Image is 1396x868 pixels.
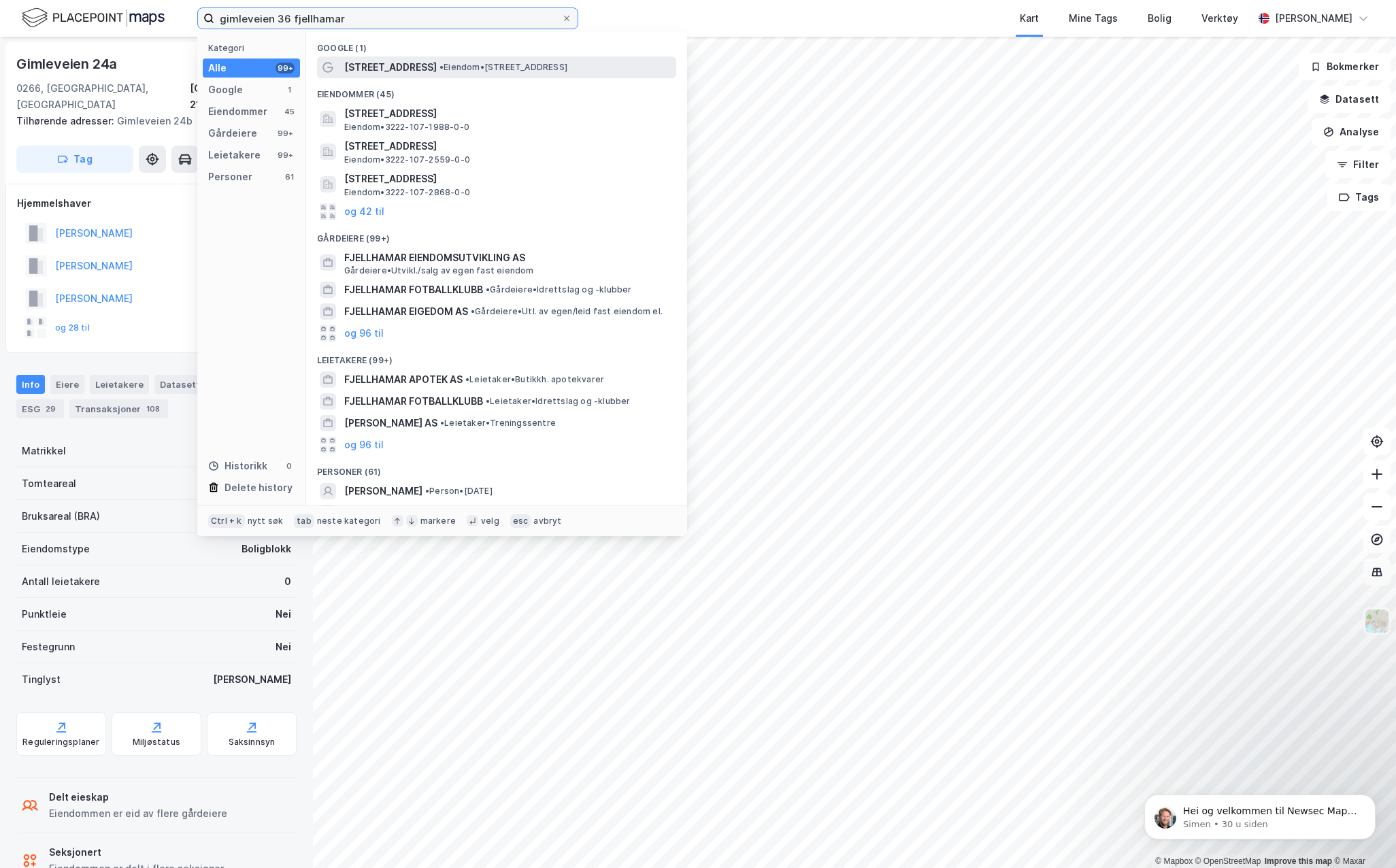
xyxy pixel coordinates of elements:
[306,32,687,56] div: Google (1)
[306,344,687,369] div: Leietakere (99+)
[344,138,671,154] span: [STREET_ADDRESS]
[486,284,490,295] span: •
[306,78,687,103] div: Eiendommer (45)
[16,399,64,418] div: ESG
[510,514,531,528] div: esc
[344,59,437,76] span: [STREET_ADDRESS]
[344,437,384,453] button: og 96 til
[344,203,384,220] button: og 42 til
[1069,10,1118,27] div: Mine Tags
[1265,856,1332,866] a: Improve this map
[1325,151,1391,178] button: Filter
[344,250,671,266] span: FJELLHAMAR EIENDOMSUTVIKLING AS
[439,62,444,72] span: •
[49,844,224,861] div: Seksjonert
[465,374,604,385] span: Leietaker • Butikkh. apotekvarer
[208,82,243,98] div: Google
[306,222,687,247] div: Gårdeiere (99+)
[276,639,291,655] div: Nei
[440,418,444,428] span: •
[1195,856,1261,866] a: OpenStreetMap
[344,282,483,298] span: FJELLHAMAR FOTBALLKLUBB
[1312,118,1391,146] button: Analyse
[22,606,67,622] div: Punktleie
[144,402,163,416] div: 108
[344,265,534,276] span: Gårdeiere • Utvikl./salg av egen fast eiendom
[50,375,84,394] div: Eiere
[284,171,295,182] div: 61
[208,60,227,76] div: Alle
[425,486,429,496] span: •
[208,43,300,53] div: Kategori
[16,53,120,75] div: Gimleveien 24a
[22,6,165,30] img: logo.f888ab2527a4732fd821a326f86c7f29.svg
[22,573,100,590] div: Antall leietakere
[22,737,99,748] div: Reguleringsplaner
[344,325,384,341] button: og 96 til
[344,303,468,320] span: FJELLHAMAR EIGEDOM AS
[1201,10,1238,27] div: Verktøy
[229,737,276,748] div: Saksinnsyn
[1308,86,1391,113] button: Datasett
[49,805,227,822] div: Eiendommen er eid av flere gårdeiere
[69,399,168,418] div: Transaksjoner
[284,84,295,95] div: 1
[471,306,663,317] span: Gårdeiere • Utl. av egen/leid fast eiendom el.
[16,113,286,129] div: Gimleveien 24b
[294,514,314,528] div: tab
[276,606,291,622] div: Nei
[284,573,291,590] div: 0
[17,195,296,212] div: Hjemmelshaver
[344,171,671,187] span: [STREET_ADDRESS]
[22,639,75,655] div: Festegrunn
[420,516,456,527] div: markere
[344,371,463,388] span: FJELLHAMAR APOTEK AS
[1275,10,1352,27] div: [PERSON_NAME]
[90,375,149,394] div: Leietakere
[425,486,493,497] span: Person • [DATE]
[22,541,90,557] div: Eiendomstype
[208,125,257,141] div: Gårdeiere
[344,154,470,165] span: Eiendom • 3222-107-2559-0-0
[486,396,631,407] span: Leietaker • Idrettslag og -klubber
[344,187,470,198] span: Eiendom • 3222-107-2868-0-0
[533,516,561,527] div: avbryt
[344,415,437,431] span: [PERSON_NAME] AS
[465,374,469,384] span: •
[22,671,61,688] div: Tinglyst
[208,514,245,528] div: Ctrl + k
[284,461,295,471] div: 0
[317,516,381,527] div: neste kategori
[276,128,295,139] div: 99+
[1148,10,1171,27] div: Bolig
[43,402,59,416] div: 29
[486,284,632,295] span: Gårdeiere • Idrettslag og -klubber
[225,480,293,496] div: Delete history
[49,789,227,805] div: Delt eieskap
[276,150,295,161] div: 99+
[242,541,291,557] div: Boligblokk
[1155,856,1193,866] a: Mapbox
[1299,53,1391,80] button: Bokmerker
[439,62,567,73] span: Eiendom • [STREET_ADDRESS]
[471,306,475,316] span: •
[213,671,291,688] div: [PERSON_NAME]
[344,122,469,133] span: Eiendom • 3222-107-1988-0-0
[154,375,205,394] div: Datasett
[344,393,483,410] span: FJELLHAMAR FOTBALLKLUBB
[344,483,422,499] span: [PERSON_NAME]
[481,516,499,527] div: velg
[16,80,190,113] div: 0266, [GEOGRAPHIC_DATA], [GEOGRAPHIC_DATA]
[16,146,133,173] button: Tag
[1364,608,1390,634] img: Z
[440,418,556,429] span: Leietaker • Treningssentre
[208,458,267,474] div: Historikk
[1020,10,1039,27] div: Kart
[133,737,180,748] div: Miljøstatus
[16,115,117,127] span: Tilhørende adresser:
[1124,766,1396,861] iframe: Intercom notifications melding
[486,396,490,406] span: •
